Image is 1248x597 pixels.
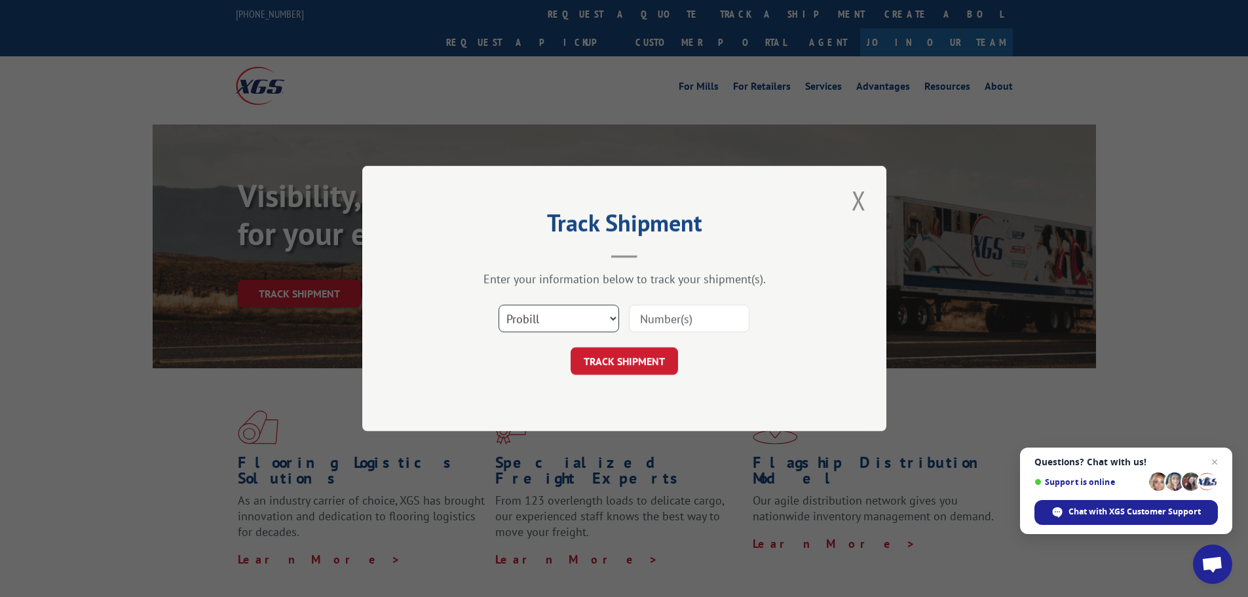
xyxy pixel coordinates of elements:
[1034,457,1218,467] span: Questions? Chat with us!
[848,182,870,218] button: Close modal
[428,214,821,239] h2: Track Shipment
[1193,545,1232,584] a: Open chat
[1068,506,1201,518] span: Chat with XGS Customer Support
[571,347,678,375] button: TRACK SHIPMENT
[1034,477,1144,487] span: Support is online
[629,305,749,332] input: Number(s)
[1034,500,1218,525] span: Chat with XGS Customer Support
[428,271,821,286] div: Enter your information below to track your shipment(s).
